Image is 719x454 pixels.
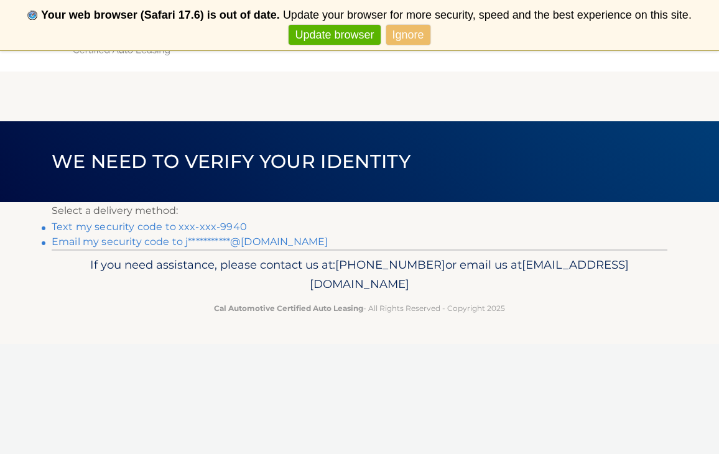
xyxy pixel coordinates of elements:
[289,25,380,45] a: Update browser
[60,255,659,295] p: If you need assistance, please contact us at: or email us at
[41,9,280,21] b: Your web browser (Safari 17.6) is out of date.
[60,302,659,315] p: - All Rights Reserved - Copyright 2025
[335,257,445,272] span: [PHONE_NUMBER]
[386,25,430,45] a: Ignore
[52,221,247,233] a: Text my security code to xxx-xxx-9940
[214,303,363,313] strong: Cal Automotive Certified Auto Leasing
[52,202,667,220] p: Select a delivery method:
[283,9,692,21] span: Update your browser for more security, speed and the best experience on this site.
[52,150,411,173] span: We need to verify your identity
